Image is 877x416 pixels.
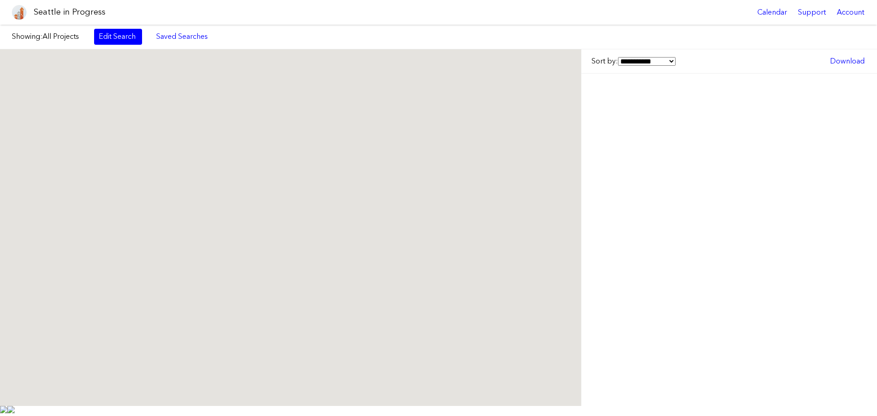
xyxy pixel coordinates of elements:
select: Sort by: [618,57,676,66]
a: Edit Search [94,29,142,44]
a: Saved Searches [151,29,213,44]
h1: Seattle in Progress [34,6,106,18]
label: Showing: [12,32,85,42]
a: Download [825,53,869,69]
label: Sort by: [592,56,676,66]
img: favicon-96x96.png [12,5,26,20]
span: All Projects [42,32,79,41]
